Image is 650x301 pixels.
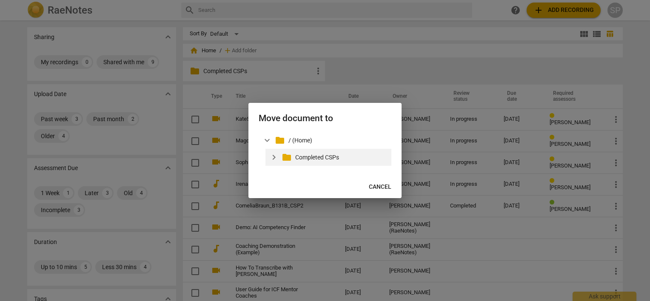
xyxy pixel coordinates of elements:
[262,135,272,145] span: expand_more
[282,152,292,162] span: folder
[275,135,285,145] span: folder
[295,153,388,162] p: Completed CSPs
[362,179,398,195] button: Cancel
[269,152,279,162] span: expand_more
[288,136,388,145] p: / (Home)
[369,183,391,191] span: Cancel
[259,113,391,124] h2: Move document to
